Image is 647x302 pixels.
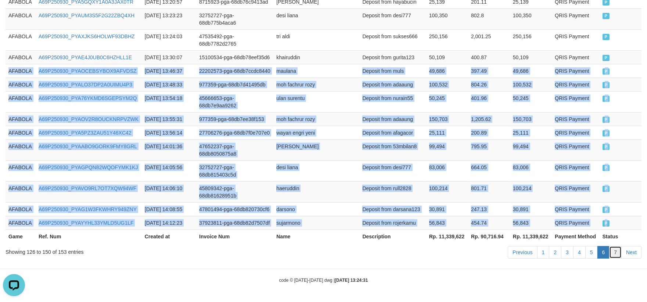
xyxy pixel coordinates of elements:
[603,220,610,227] span: PAID
[359,50,426,64] td: Deposit from gurita123
[196,78,273,91] td: 977359-pga-68db7d41495db
[468,160,510,181] td: 664.05
[426,202,468,216] td: 30,891
[468,112,510,126] td: 1,205.62
[468,216,510,230] td: 454.74
[39,143,137,149] a: A69P250930_PYAABO9GORK9FMY8GRL
[359,202,426,216] td: Deposit from darsana123
[39,13,134,18] a: A69P250930_PYAUM3S5F2G22ZBQ4XH
[426,216,468,230] td: 56,843
[426,50,468,64] td: 50,109
[468,230,510,243] th: Rp. 90,716.94
[6,216,36,230] td: AFABOLA
[468,8,510,29] td: 802.8
[603,34,610,40] span: PAID
[603,165,610,171] span: PAID
[359,230,426,243] th: Description
[359,181,426,202] td: Deposit from rull2828
[142,139,196,160] td: [DATE] 14:01:36
[335,278,368,283] strong: [DATE] 13:24:31
[6,230,36,243] th: Game
[359,78,426,91] td: Deposit from adaaung
[273,160,359,181] td: desi liana
[196,202,273,216] td: 47801494-pga-68db820730cf6
[359,139,426,160] td: Deposit from 53mbilan8
[196,64,273,78] td: 22202573-pga-68db7ccdc8440
[6,202,36,216] td: AFABOLA
[552,8,599,29] td: QRIS Payment
[196,126,273,139] td: 27706276-pga-68db7f0e707e0
[552,29,599,50] td: QRIS Payment
[3,3,25,25] button: Open LiveChat chat widget
[468,139,510,160] td: 795.95
[39,68,137,74] a: A69P250930_PYAOCEBSYBOX9AFVDSZ
[603,117,610,123] span: PAID
[468,29,510,50] td: 2,001.25
[196,29,273,50] td: 47535492-pga-68db7782d2765
[39,164,138,170] a: A69P250930_PYAGPQN82WQOFYMK1KJ
[426,160,468,181] td: 83,006
[359,91,426,112] td: Deposit from nurain55
[142,8,196,29] td: [DATE] 13:23:23
[142,181,196,202] td: [DATE] 14:06:10
[573,246,586,259] a: 4
[510,181,552,202] td: 100,214
[585,246,598,259] a: 5
[142,216,196,230] td: [DATE] 14:12:23
[196,216,273,230] td: 37923811-pga-68db82d7507df
[597,246,610,259] a: 6
[510,29,552,50] td: 250,156
[510,216,552,230] td: 56,843
[552,181,599,202] td: QRIS Payment
[603,130,610,136] span: PAID
[552,202,599,216] td: QRIS Payment
[39,206,137,212] a: A69P250930_PYAG1W3FKWHRY949ZNY
[468,91,510,112] td: 401.96
[39,220,134,226] a: A69P250930_PYAYYHL33YMLD5UG1LF
[142,202,196,216] td: [DATE] 14:08:55
[552,126,599,139] td: QRIS Payment
[609,246,622,259] a: 7
[552,216,599,230] td: QRIS Payment
[273,29,359,50] td: tri aldi
[603,207,610,213] span: PAID
[273,139,359,160] td: [PERSON_NAME]
[196,8,273,29] td: 32752727-pga-68db775b4aca6
[39,95,137,101] a: A69P250930_PYA76YKMD6SGEPSYM2Q
[359,216,426,230] td: Deposit from rojerkamu
[142,230,196,243] th: Created at
[426,126,468,139] td: 25,111
[359,112,426,126] td: Deposit from adaaung
[273,216,359,230] td: sujarmono
[273,202,359,216] td: darsono
[510,126,552,139] td: 25,111
[142,91,196,112] td: [DATE] 13:54:18
[6,50,36,64] td: AFABOLA
[468,50,510,64] td: 400.87
[468,78,510,91] td: 804.26
[359,160,426,181] td: Deposit from desi777
[603,68,610,75] span: PAID
[142,78,196,91] td: [DATE] 13:48:33
[273,112,359,126] td: moh fachrur rozy
[510,91,552,112] td: 50,245
[426,29,468,50] td: 250,156
[549,246,561,259] a: 2
[552,91,599,112] td: QRIS Payment
[273,64,359,78] td: maulana
[359,126,426,139] td: Deposit from afagacor
[552,230,599,243] th: Payment Method
[552,50,599,64] td: QRIS Payment
[6,126,36,139] td: AFABOLA
[510,8,552,29] td: 100,350
[552,139,599,160] td: QRIS Payment
[6,29,36,50] td: AFABOLA
[603,144,610,150] span: PAID
[39,130,132,136] a: A69P250930_PYA5PZ3ZAU51Y46XC42
[273,50,359,64] td: khairuddin
[426,139,468,160] td: 99,494
[468,64,510,78] td: 397.49
[510,160,552,181] td: 83,006
[603,13,610,19] span: PAID
[552,112,599,126] td: QRIS Payment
